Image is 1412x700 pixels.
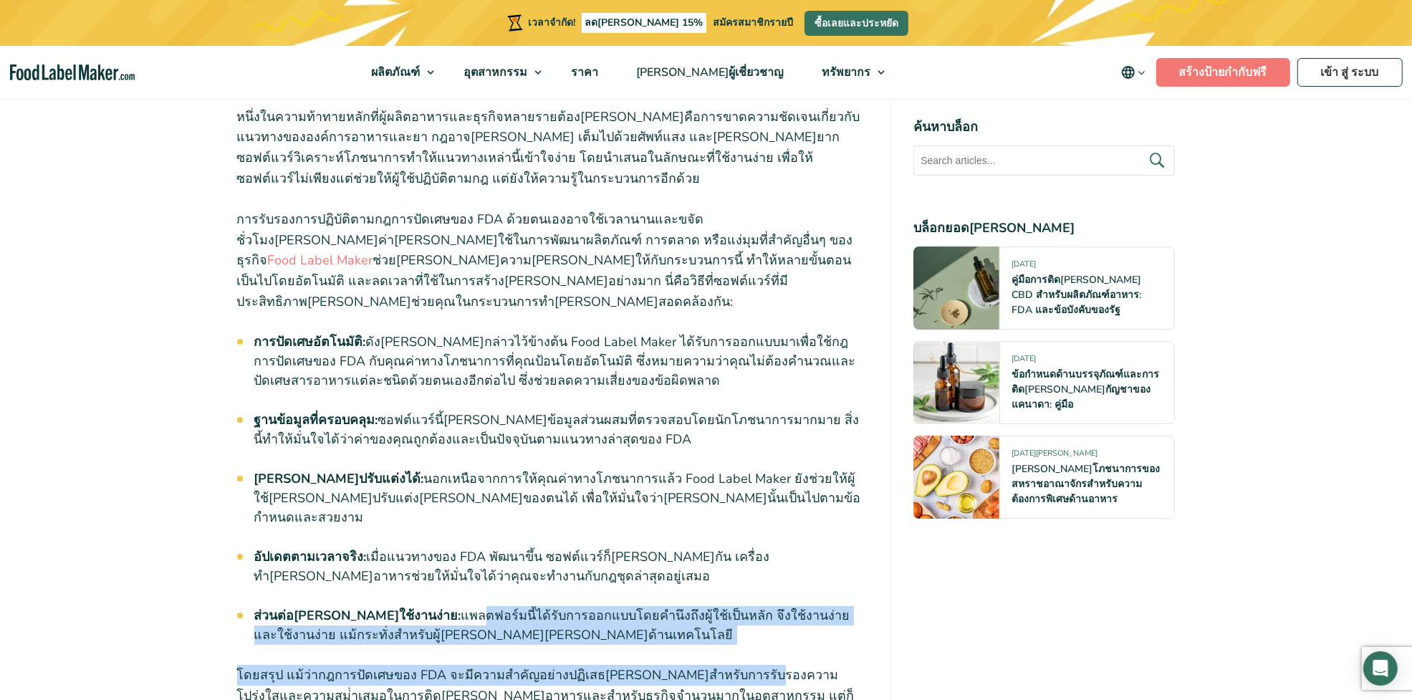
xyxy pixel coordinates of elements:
[805,11,908,36] a: ซื้อเลยและประหยัด
[913,219,1175,238] h4: บล็อกยอด[PERSON_NAME]
[713,16,793,29] span: สมัครสมาชิกรายปี
[553,46,615,99] a: ราคา
[446,46,549,99] a: อุตสาหกรรม
[1012,353,1036,370] span: [DATE]
[254,547,868,586] li: เมื่อแนวทางของ FDA พัฒนาขึ้น ซอฟต์แวร์ก็[PERSON_NAME]กัน เครื่องทํา[PERSON_NAME]อาหารช่วยให้มั่นใ...
[353,46,442,99] a: ผลิตภัณฑ์
[818,64,873,80] span: ทรัพยากร
[254,470,424,487] strong: [PERSON_NAME]ปรับแต่งได้:
[254,332,868,390] li: ดัง[PERSON_NAME]กล่าวไว้ข้างต้น Food Label Maker ได้รับการออกแบบมาเพื่อใช้กฎการปัดเศษของ FDA กับค...
[567,64,600,80] span: ราคา
[254,607,461,624] strong: ส่วนต่อ[PERSON_NAME]ใช้งานง่าย:
[1012,448,1098,464] span: [DATE][PERSON_NAME]
[368,64,422,80] span: ผลิตภัณฑ์
[254,411,868,449] li: ซอฟต์แวร์นี้[PERSON_NAME]ข้อมูลส่วนผสมที่ตรวจสอบโดยนักโภชนาการมากมาย สิ่งนี้ทําให้มั่นใจได้ว่าค่า...
[528,16,575,29] span: เวลาจํากัด!
[254,606,868,645] li: แพลตฟอร์มนี้ได้รับการออกแบบโดยคํานึงถึงผู้ใช้เป็นหลัก จึงใช้งานง่ายและใช้งานง่าย แม้กระทั่งสําหรั...
[254,469,868,527] li: นอกเหนือจากการให้คุณค่าทางโภชนาการแล้ว Food Label Maker ยังช่วยให้ผู้ใช้[PERSON_NAME]ปรับแต่ง[PER...
[254,411,378,428] strong: ฐานข้อมูลที่ครอบคลุม:
[1012,462,1160,506] a: [PERSON_NAME]โภชนาการของสหราชอาณาจักรสําหรับความต้องการพิเศษด้านอาหาร
[1012,259,1036,275] span: [DATE]
[237,107,868,189] p: หนึ่งในความท้าทายหลักที่ผู้ผลิตอาหารและธุรกิจหลายรายต้อง[PERSON_NAME]คือการขาดความชัดเจนเกี่ยวกับ...
[1012,273,1141,317] a: คู่มือการติด[PERSON_NAME] CBD สําหรับผลิตภัณฑ์อาหาร: FDA และข้อบังคับของรัฐ
[237,209,868,312] p: การรับรองการปฏิบัติตามกฎการปัดเศษของ FDA ด้วยตนเองอาจใช้เวลานานและขจัดชั่วโมง[PERSON_NAME]ค่า[PER...
[254,548,367,565] strong: อัปเดตตามเวลาจริง:
[1297,58,1403,87] a: เข้า สู่ ระบบ
[1012,368,1159,411] a: ข้อกําหนดด้านบรรจุภัณฑ์และการติด[PERSON_NAME]กัญชาของแคนาดา: คู่มือ
[254,333,366,350] strong: การปัดเศษอัตโนมัติ:
[913,145,1175,176] input: Search articles...
[804,46,893,99] a: ทรัพยากร
[460,64,529,80] span: อุตสาหกรรม
[268,251,373,269] a: Food Label Maker
[582,13,707,33] span: ลด[PERSON_NAME] 15%
[913,118,1175,137] h4: ค้นหาบล็อก
[618,46,800,99] a: [PERSON_NAME]ผู้เชี่ยวชาญ
[1156,58,1290,87] a: สร้างป้ายกํากับฟรี
[633,64,786,80] span: [PERSON_NAME]ผู้เชี่ยวชาญ
[1363,651,1398,686] div: Open Intercom Messenger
